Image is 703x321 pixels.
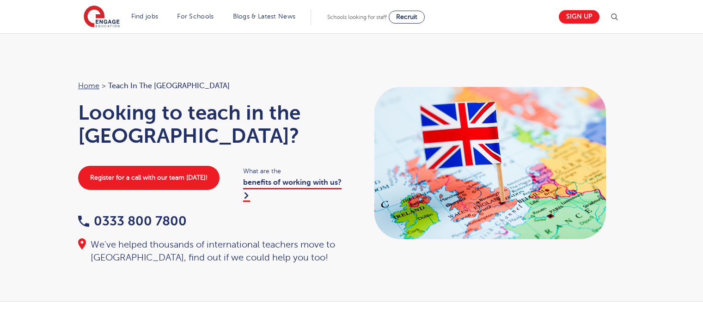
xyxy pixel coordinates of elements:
div: We've helped thousands of international teachers move to [GEOGRAPHIC_DATA], find out if we could ... [78,238,342,264]
span: What are the [243,166,342,176]
a: Sign up [559,10,599,24]
img: Engage Education [84,6,120,29]
span: Schools looking for staff [327,14,387,20]
span: Teach in the [GEOGRAPHIC_DATA] [108,80,230,92]
a: Recruit [389,11,425,24]
a: For Schools [177,13,214,20]
h1: Looking to teach in the [GEOGRAPHIC_DATA]? [78,101,342,147]
a: Find jobs [131,13,159,20]
a: Blogs & Latest News [233,13,296,20]
span: > [102,82,106,90]
a: 0333 800 7800 [78,214,187,228]
a: Register for a call with our team [DATE]! [78,166,220,190]
span: Recruit [396,13,417,20]
nav: breadcrumb [78,80,342,92]
a: Home [78,82,99,90]
a: benefits of working with us? [243,178,342,201]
